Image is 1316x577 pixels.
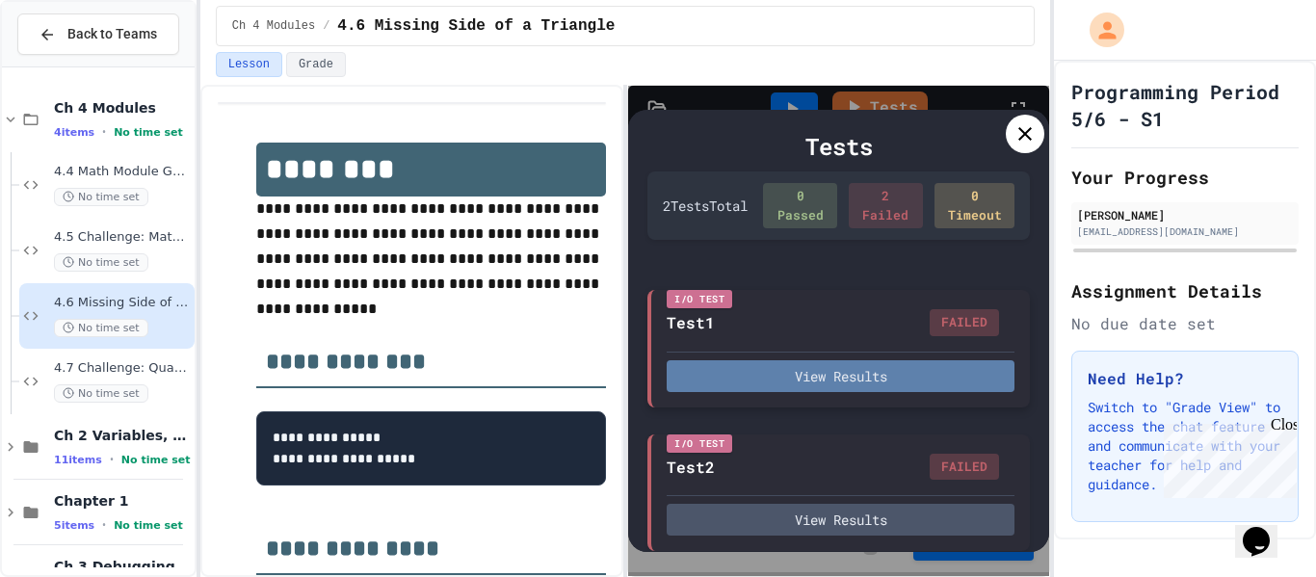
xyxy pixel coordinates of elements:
div: No due date set [1071,312,1299,335]
span: 4.7 Challenge: Quadratic Formula [54,360,191,377]
div: I/O Test [667,434,732,453]
span: Ch 4 Modules [54,99,191,117]
span: • [110,452,114,467]
span: No time set [54,384,148,403]
div: FAILED [930,309,999,336]
span: No time set [121,454,191,466]
iframe: chat widget [1235,500,1297,558]
span: Ch 2 Variables, Statements & Expressions [54,427,191,444]
button: Lesson [216,52,282,77]
p: Switch to "Grade View" to access the chat feature and communicate with your teacher for help and ... [1088,398,1282,494]
button: Grade [286,52,346,77]
span: No time set [54,253,148,272]
div: Test2 [667,456,715,479]
h2: Your Progress [1071,164,1299,191]
span: / [323,18,329,34]
span: No time set [114,519,183,532]
div: 0 Passed [763,183,837,228]
button: View Results [667,504,1014,536]
span: Chapter 1 [54,492,191,510]
h1: Programming Period 5/6 - S1 [1071,78,1299,132]
span: 5 items [54,519,94,532]
span: 4.6 Missing Side of a Triangle [337,14,615,38]
div: My Account [1069,8,1129,52]
div: 2 Failed [849,183,923,228]
span: No time set [54,319,148,337]
span: • [102,124,106,140]
div: [PERSON_NAME] [1077,206,1293,223]
span: 4.4 Math Module GCD [54,164,191,180]
span: Ch 4 Modules [232,18,315,34]
span: 4 items [54,126,94,139]
span: • [102,517,106,533]
iframe: chat widget [1156,416,1297,498]
button: View Results [667,360,1014,392]
div: Chat with us now!Close [8,8,133,122]
span: No time set [54,188,148,206]
h3: Need Help? [1088,367,1282,390]
button: Back to Teams [17,13,179,55]
span: 4.5 Challenge: Math Module exp() [54,229,191,246]
div: FAILED [930,454,999,481]
div: Test1 [667,311,715,334]
div: I/O Test [667,290,732,308]
h2: Assignment Details [1071,277,1299,304]
span: No time set [114,126,183,139]
div: Tests [647,129,1030,164]
span: Back to Teams [67,24,157,44]
span: Ch 3 Debugging [54,558,191,575]
div: [EMAIL_ADDRESS][DOMAIN_NAME] [1077,224,1293,239]
span: 4.6 Missing Side of a Triangle [54,295,191,311]
span: 11 items [54,454,102,466]
div: 0 Timeout [934,183,1015,228]
div: 2 Test s Total [663,196,748,216]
